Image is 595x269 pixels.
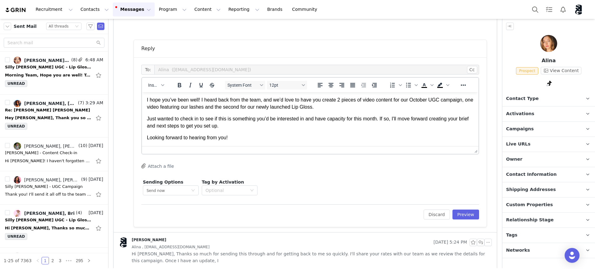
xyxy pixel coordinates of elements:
[4,38,104,48] input: Search mail
[5,184,83,190] div: Silly George - UGC Campaign
[34,257,42,264] li: Previous Page
[147,189,165,193] span: Send now
[326,81,336,89] button: Align center
[506,111,534,117] span: Activations
[191,2,224,16] button: Content
[263,2,288,16] a: Brands
[506,141,531,148] span: Live URLs
[5,23,332,37] p: Just wanted to check in to see if this is something you’d be interested in and have capacity for ...
[7,101,361,106] p: Kind regards
[141,65,154,75] span: To:
[205,187,247,193] div: Optional
[5,80,27,87] span: UNREAD
[542,2,556,16] a: Tasks
[14,253,77,260] a: [PERSON_NAME] | Content Creator UGC, [PERSON_NAME]
[225,2,263,16] button: Reporting
[14,176,80,184] a: [PERSON_NAME], [PERSON_NAME]
[185,81,196,89] button: Italic
[113,2,155,16] button: Messages
[77,2,112,16] button: Contacts
[191,189,195,193] i: icon: down
[24,177,80,182] div: [PERSON_NAME], [PERSON_NAME]
[141,45,155,52] div: Reply
[42,257,49,264] li: 1
[42,257,49,264] a: 1
[435,81,450,89] div: Background color
[2,2,361,7] p: Hi [PERSON_NAME],
[225,81,265,89] button: Fonts
[5,107,90,113] div: Re: Chayce x Silly George
[4,257,32,264] li: 1-25 of 7363
[506,186,556,193] span: Shipping Addresses
[14,100,77,107] a: [PERSON_NAME], [PERSON_NAME]
[74,257,85,264] li: 295
[452,210,479,219] button: Preview
[5,64,92,70] div: Silly George UGC - Lip Gloss and Lashes
[5,191,92,197] div: Thank you! I'll send it all off to the team for approval. I'll be in touch later this week with a...
[24,211,75,216] div: [PERSON_NAME], Bri
[74,257,85,264] a: 295
[32,2,77,16] button: Recruitment
[506,126,534,132] span: Campaigns
[506,247,530,254] span: Networks
[528,2,542,16] button: Search
[387,81,403,89] div: Numbered list
[5,123,27,130] span: UNREAD
[132,250,492,264] span: Hi [PERSON_NAME], Thanks so much for sending this through and for getting back to me so quickly. ...
[5,72,92,78] div: Morning Team, Hope you are well! Totally understand – I am happy to take an offer to her if this ...
[289,2,324,16] a: Community
[2,21,361,26] p: Thanks again, and I’m excited about the possibility of working together.
[87,259,91,262] i: icon: right
[5,7,27,13] a: grin logo
[540,35,557,52] img: Alina
[87,59,161,64] a: [EMAIL_ADDRESS][DOMAIN_NAME]
[96,41,101,45] i: icon: search
[36,259,40,262] i: icon: left
[5,115,92,121] div: Hey Kaylie, Thank you so much for getting back to me and for keeping me in mind for future campai...
[5,225,92,231] div: Hi Kaylie-Ann, Thanks so much for reaching out on behalf of S!LLY George and thinking of me for a...
[2,59,361,64] div: [DATE][DATE] 2:24 AM [PERSON_NAME] < > wrote:
[7,92,361,97] p: Thank you again and I'll be in touch!
[14,57,21,64] img: a9ce05f9-923a-44b9-8d8d-cd1fc09802d9.jpg
[75,24,79,29] i: icon: down
[2,30,361,35] p: Best regards,
[132,244,209,250] span: Alina , [EMAIL_ADDRESS][DOMAIN_NAME]
[570,5,590,15] button: Profile
[574,5,584,15] img: 800d48eb-955a-4027-b035-879a6d4b1164.png
[56,257,64,264] li: 3
[5,158,92,164] div: Hi Ella! I haven't forgotten about you. It was a long weekend for me in Australia and I'm catchin...
[70,57,77,63] span: (8)
[14,210,75,217] a: [PERSON_NAME], Bri
[119,237,129,247] img: 800d48eb-955a-4027-b035-879a6d4b1164.png
[506,202,553,208] span: Custom Properties
[458,81,469,89] button: Reveal or hide additional toolbar items
[155,2,190,16] button: Program
[57,257,64,264] a: 3
[506,95,539,102] span: Contact Type
[14,210,21,217] img: 66301a92-46d5-4457-a3c1-b77db81b8dd9.jpg
[196,81,206,89] button: Underline
[202,180,244,184] span: Tag by Activation
[14,176,21,184] img: aa0be337-e594-4409-9109-866fbfbb8088--s.jpg
[424,210,450,219] button: Discard
[64,257,74,264] li: Next 3 Pages
[24,58,70,63] div: [PERSON_NAME] @ Ministry Of Talent, [PERSON_NAME], Martinica @ Ministry Of Talent, [PERSON_NAME],...
[2,40,361,45] p: Alina
[5,217,92,223] div: Silly George UGC - Lip Gloss and Lashes
[315,81,325,89] button: Align left
[146,81,166,89] button: Insert
[565,248,580,263] div: Open Intercom Messenger
[541,67,581,74] button: View Content
[502,57,595,64] p: Alina
[49,257,56,264] li: 2
[7,110,361,115] p: [PERSON_NAME]
[347,81,358,89] button: Justify
[132,237,166,242] div: [PERSON_NAME]
[143,180,183,184] span: Sending Options
[227,83,258,88] span: System Font
[5,4,332,18] p: I hope you’ve been well! I heard back from the team, and we’d love to have you create 2 pieces of...
[24,144,77,149] div: [PERSON_NAME], [PERSON_NAME]
[14,23,37,30] span: Sent Mail
[119,237,166,247] a: [PERSON_NAME]
[2,12,361,17] p: Thank you for your message and for sharing the update with me. I really appreciate it. I’ll look ...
